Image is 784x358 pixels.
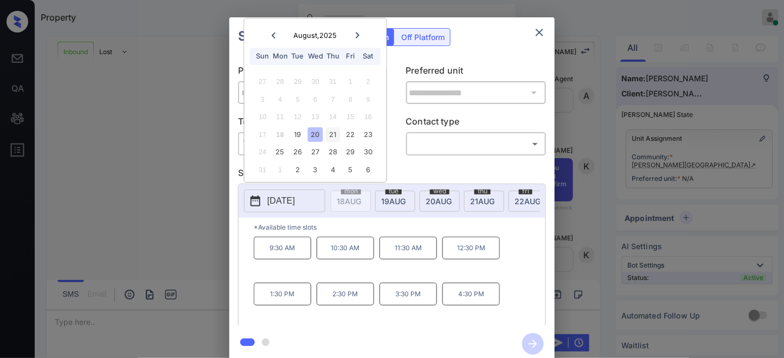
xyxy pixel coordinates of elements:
div: Choose Friday, August 29th, 2025 [343,145,358,160]
span: thu [474,188,491,194]
div: Not available Monday, August 4th, 2025 [273,92,287,107]
div: Not available Monday, July 28th, 2025 [273,75,287,89]
div: Not available Monday, August 11th, 2025 [273,110,287,125]
p: 1:30 PM [254,283,311,305]
p: 11:30 AM [380,237,437,259]
div: Not available Sunday, August 3rd, 2025 [255,92,270,107]
div: Mon [273,49,287,64]
div: Not available Thursday, July 31st, 2025 [326,75,340,89]
div: month 2025-08 [248,73,383,179]
div: Choose Tuesday, August 26th, 2025 [291,145,305,160]
p: Select slot [238,166,546,184]
div: Not available Saturday, August 9th, 2025 [361,92,375,107]
span: 20 AUG [426,197,452,206]
div: Choose Wednesday, September 3rd, 2025 [308,162,323,177]
div: Choose Thursday, August 28th, 2025 [326,145,340,160]
div: Not available Tuesday, August 12th, 2025 [291,110,305,125]
div: Not available Sunday, July 27th, 2025 [255,75,270,89]
div: Fri [343,49,358,64]
div: Not available Monday, September 1st, 2025 [273,162,287,177]
div: Choose Tuesday, August 19th, 2025 [291,127,305,142]
p: 9:30 AM [254,237,311,259]
button: [DATE] [244,190,325,212]
div: Not available Saturday, August 16th, 2025 [361,110,375,125]
div: Choose Saturday, September 6th, 2025 [361,162,375,177]
div: Not available Friday, August 15th, 2025 [343,110,358,125]
div: Sun [255,49,270,64]
h2: Schedule Tour [229,17,340,55]
div: Choose Thursday, August 21st, 2025 [326,127,340,142]
p: 10:30 AM [317,237,374,259]
p: 4:30 PM [442,283,500,305]
div: Wed [308,49,323,64]
div: Not available Sunday, August 31st, 2025 [255,162,270,177]
div: Choose Wednesday, August 27th, 2025 [308,145,323,160]
div: Not available Sunday, August 17th, 2025 [255,127,270,142]
div: Not available Saturday, August 2nd, 2025 [361,75,375,89]
div: date-select [375,191,415,212]
div: Not available Wednesday, July 30th, 2025 [308,75,323,89]
div: Not available Friday, August 1st, 2025 [343,75,358,89]
div: Not available Tuesday, August 5th, 2025 [291,92,305,107]
span: wed [430,188,449,194]
div: date-select [509,191,549,212]
div: date-select [420,191,460,212]
div: Not available Sunday, August 24th, 2025 [255,145,270,160]
p: 2:30 PM [317,283,374,305]
div: Choose Wednesday, August 20th, 2025 [308,127,323,142]
p: [DATE] [267,194,295,207]
div: Choose Thursday, September 4th, 2025 [326,162,340,177]
div: Not available Monday, August 18th, 2025 [273,127,287,142]
div: Virtual [241,135,376,153]
p: 12:30 PM [442,237,500,259]
div: Not available Sunday, August 10th, 2025 [255,110,270,125]
div: Off Platform [396,29,450,45]
span: 22 AUG [515,197,541,206]
p: Preferred community [238,64,378,81]
p: Preferred unit [406,64,547,81]
div: Not available Thursday, August 14th, 2025 [326,110,340,125]
div: Sat [361,49,375,64]
div: Not available Wednesday, August 6th, 2025 [308,92,323,107]
p: 3:30 PM [380,283,437,305]
div: Not available Friday, August 8th, 2025 [343,92,358,107]
span: tue [385,188,402,194]
div: Thu [326,49,340,64]
div: Choose Monday, August 25th, 2025 [273,145,287,160]
span: 19 AUG [381,197,406,206]
p: Tour type [238,115,378,132]
div: Not available Thursday, August 7th, 2025 [326,92,340,107]
div: Choose Friday, August 22nd, 2025 [343,127,358,142]
div: Choose Saturday, August 23rd, 2025 [361,127,375,142]
div: Choose Tuesday, September 2nd, 2025 [291,162,305,177]
button: close [529,22,550,43]
div: date-select [464,191,504,212]
div: Not available Wednesday, August 13th, 2025 [308,110,323,125]
span: 21 AUG [470,197,494,206]
span: fri [519,188,532,194]
p: *Available time slots [254,218,545,237]
div: Choose Friday, September 5th, 2025 [343,162,358,177]
div: Choose Saturday, August 30th, 2025 [361,145,375,160]
div: Not available Tuesday, July 29th, 2025 [291,75,305,89]
p: Contact type [406,115,547,132]
div: Tue [291,49,305,64]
